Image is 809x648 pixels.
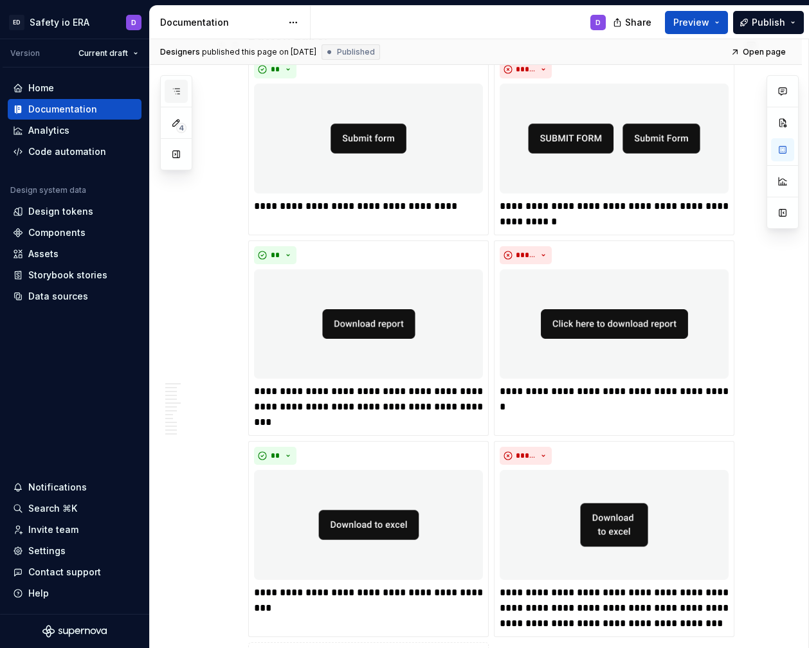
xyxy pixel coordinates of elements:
img: f4920262-bcd8-44e5-9b9d-f28df796258d.png [500,269,729,379]
div: Invite team [28,523,78,536]
button: Search ⌘K [8,498,141,519]
img: 67f15750-c510-4334-9d04-e4c369eccae2.png [500,470,729,580]
a: Invite team [8,519,141,540]
button: Publish [733,11,804,34]
div: Contact support [28,566,101,579]
div: Search ⌘K [28,502,77,515]
div: Components [28,226,86,239]
a: Assets [8,244,141,264]
img: 0555e176-758e-4388-90c9-d9ca738b9816.png [254,470,483,580]
img: 123f948e-44e4-42a2-80d2-9680ecf17a5a.png [254,269,483,379]
a: Documentation [8,99,141,120]
span: Share [625,16,651,29]
a: Code automation [8,141,141,162]
a: Storybook stories [8,265,141,285]
div: Analytics [28,124,69,137]
a: Data sources [8,286,141,307]
div: Documentation [160,16,282,29]
a: Settings [8,541,141,561]
div: Design tokens [28,205,93,218]
div: Home [28,82,54,94]
span: Publish [752,16,785,29]
span: 4 [176,123,186,133]
button: Current draft [73,44,144,62]
div: Code automation [28,145,106,158]
div: D [131,17,136,28]
div: Documentation [28,103,97,116]
span: Open page [743,47,786,57]
div: Help [28,587,49,600]
span: Preview [673,16,709,29]
a: Analytics [8,120,141,141]
div: D [595,17,601,28]
span: Current draft [78,48,128,59]
button: Preview [665,11,728,34]
a: Open page [727,43,792,61]
div: Design system data [10,185,86,195]
div: Assets [28,248,59,260]
div: Settings [28,544,66,557]
span: Designers [160,47,200,57]
div: Storybook stories [28,269,107,282]
div: published this page on [DATE] [202,47,316,57]
a: Design tokens [8,201,141,222]
div: Notifications [28,481,87,494]
div: Safety io ERA [30,16,89,29]
a: Home [8,78,141,98]
button: Help [8,583,141,604]
button: EDSafety io ERAD [3,8,147,36]
svg: Supernova Logo [42,625,107,638]
div: Data sources [28,290,88,303]
span: Published [337,47,375,57]
a: Components [8,222,141,243]
button: Contact support [8,562,141,582]
div: Version [10,48,40,59]
img: 1e1ef4f0-a41c-4d78-aa22-889efe9c81b3.png [254,84,483,194]
div: ED [9,15,24,30]
button: Share [606,11,660,34]
img: 6eec53b1-36e8-4ba1-80ac-43c376aee5ef.png [500,84,729,194]
button: Notifications [8,477,141,498]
